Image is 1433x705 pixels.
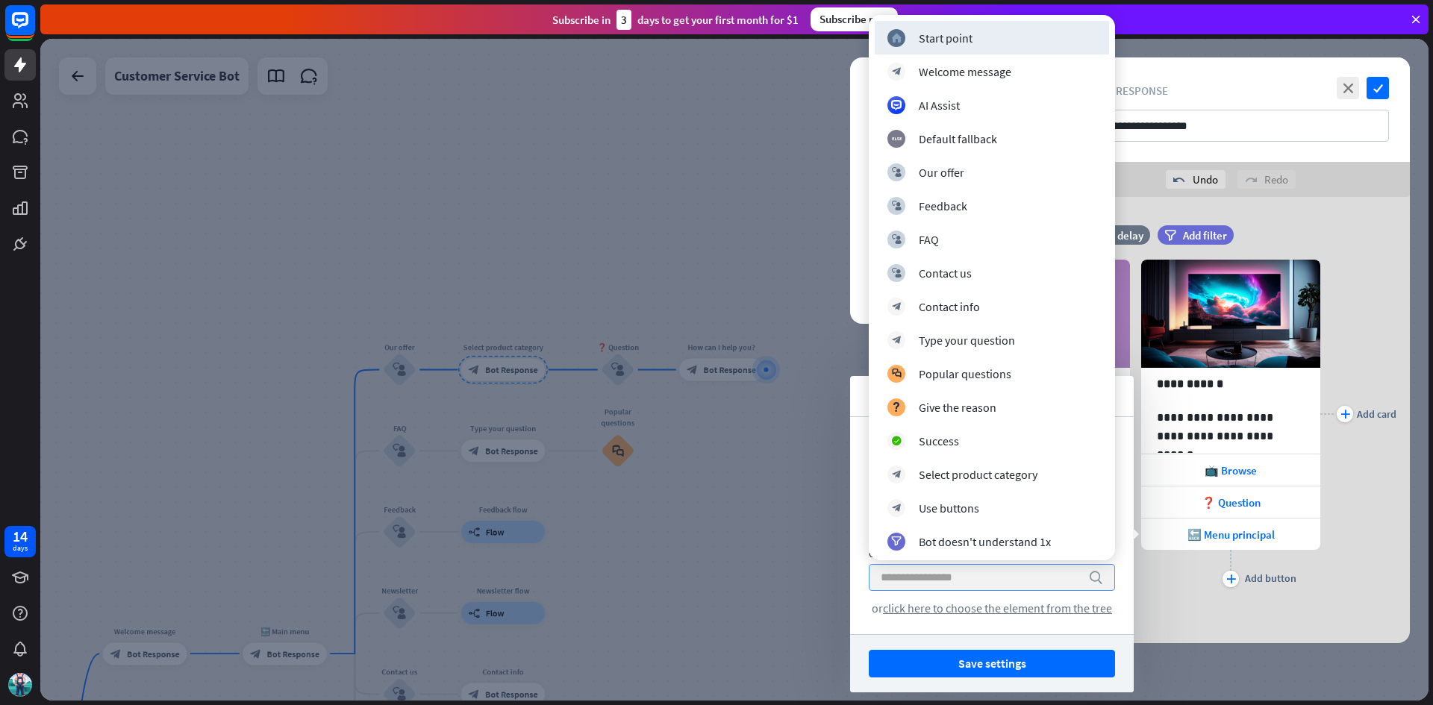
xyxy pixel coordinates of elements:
div: Our offer [919,165,964,180]
i: block_bot_response [892,301,902,311]
div: 3 [616,10,631,30]
span: 🔙 Menu principal [1187,527,1275,542]
div: Welcome message [919,64,1011,79]
i: block_user_input [892,167,902,177]
i: block_fallback [892,134,902,143]
i: block_user_input [892,201,902,210]
i: block_bot_response [892,503,902,513]
i: plus [1226,574,1236,583]
i: block_bot_response [892,335,902,345]
i: search [1088,570,1103,585]
i: block_user_input [892,234,902,244]
div: +2s delay [1099,228,1143,242]
div: Go to [869,547,1115,560]
div: Add button [1245,571,1296,585]
span: click here to choose the element from the tree [883,601,1112,615]
i: block_faq [892,369,902,378]
i: undo [1173,174,1185,186]
div: Contact us [919,266,972,281]
div: Redo [1237,170,1296,189]
i: block_bot_response [892,469,902,479]
div: Subscribe in days to get your first month for $1 [552,10,799,30]
div: or [869,601,1115,615]
div: Bot doesn't understand 1x [919,534,1051,549]
i: filter [891,536,902,546]
span: ❓ Question [1202,495,1261,510]
div: Undo [1166,170,1226,189]
i: filter [1164,230,1176,241]
i: check [1367,77,1389,99]
i: block_question [892,402,901,412]
button: Save settings [869,650,1115,677]
div: Popular questions [919,366,1011,381]
div: Success [919,433,959,448]
img: preview [1141,260,1320,368]
div: Default fallback [919,131,997,146]
i: close [1337,77,1359,99]
div: days [13,543,28,554]
div: AI Assist [919,98,960,113]
button: Open LiveChat chat widget [12,6,57,51]
div: Give the reason [919,400,996,415]
span: Add filter [1183,228,1227,242]
div: Use buttons [919,501,979,516]
i: block_user_input [892,268,902,278]
span: Bot Response [1093,84,1168,98]
div: Add card [1357,407,1396,421]
div: FAQ [919,232,939,247]
i: home_2 [892,33,902,43]
i: plus [1340,410,1350,419]
div: Feedback [919,198,967,213]
div: Contact info [919,299,980,314]
div: Select product category [919,467,1037,482]
i: redo [1245,174,1257,186]
div: 14 [13,530,28,543]
i: block_bot_response [892,66,902,76]
a: 14 days [4,526,36,557]
div: Type your question [919,333,1015,348]
span: 📺 Browse [1205,463,1257,477]
div: Start point [919,31,972,46]
div: Subscribe now [811,7,898,31]
i: block_success [891,436,902,445]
